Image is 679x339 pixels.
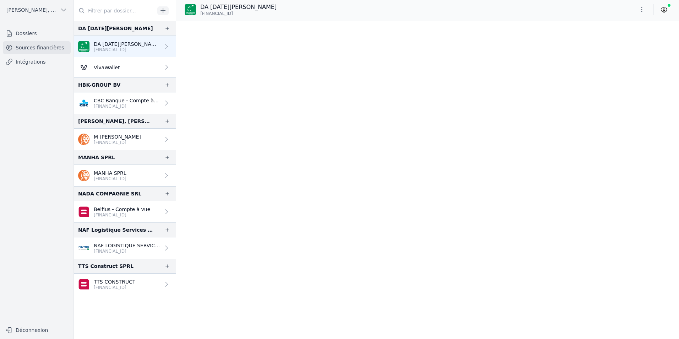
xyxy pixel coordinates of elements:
[74,201,176,222] a: Belfius - Compte à vue [FINANCIAL_ID]
[78,41,89,52] img: BNP_BE_BUSINESS_GEBABEBB.png
[74,237,176,259] a: NAF LOGISTIQUE SERVICES SR [FINANCIAL_ID]
[78,81,120,89] div: HBK-GROUP BV
[78,153,115,162] div: MANHA SPRL
[94,133,141,140] p: M [PERSON_NAME]
[3,55,71,68] a: Intégrations
[94,169,126,177] p: MANHA SPRL
[3,27,71,40] a: Dossiers
[78,170,89,181] img: ing.png
[78,226,153,234] div: NAF Logistique Services SRL
[74,92,176,114] a: CBC Banque - Compte à vue [FINANCIAL_ID]
[78,242,89,254] img: FINTRO_BE_BUSINESS_GEBABEBB.png
[94,278,135,285] p: TTS CONSTRUCT
[6,6,57,14] span: [PERSON_NAME], [PERSON_NAME]
[74,129,176,150] a: M [PERSON_NAME] [FINANCIAL_ID]
[94,103,160,109] p: [FINANCIAL_ID]
[78,206,89,217] img: belfius.png
[94,285,135,290] p: [FINANCIAL_ID]
[78,189,141,198] div: NADA COMPAGNIE SRL
[94,97,160,104] p: CBC Banque - Compte à vue
[94,64,120,71] p: VivaWallet
[74,274,176,295] a: TTS CONSTRUCT [FINANCIAL_ID]
[94,176,126,182] p: [FINANCIAL_ID]
[78,117,153,125] div: [PERSON_NAME], [PERSON_NAME]
[78,134,89,145] img: ing.png
[74,57,176,77] a: VivaWallet
[94,242,160,249] p: NAF LOGISTIQUE SERVICES SR
[78,262,134,270] div: TTS Construct SPRL
[3,324,71,336] button: Déconnexion
[74,4,155,17] input: Filtrer par dossier...
[94,41,160,48] p: DA [DATE][PERSON_NAME]
[94,206,150,213] p: Belfius - Compte à vue
[78,279,89,290] img: belfius.png
[78,97,89,109] img: CBC_CREGBEBB.png
[200,11,233,16] span: [FINANCIAL_ID]
[3,41,71,54] a: Sources financières
[74,165,176,186] a: MANHA SPRL [FINANCIAL_ID]
[78,61,89,73] img: Viva-Wallet.webp
[94,212,150,218] p: [FINANCIAL_ID]
[94,140,141,145] p: [FINANCIAL_ID]
[94,248,160,254] p: [FINANCIAL_ID]
[185,4,196,15] img: BNP_BE_BUSINESS_GEBABEBB.png
[74,36,176,57] a: DA [DATE][PERSON_NAME] [FINANCIAL_ID]
[78,24,153,33] div: DA [DATE][PERSON_NAME]
[200,3,277,11] p: DA [DATE][PERSON_NAME]
[94,47,160,53] p: [FINANCIAL_ID]
[3,4,71,16] button: [PERSON_NAME], [PERSON_NAME]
